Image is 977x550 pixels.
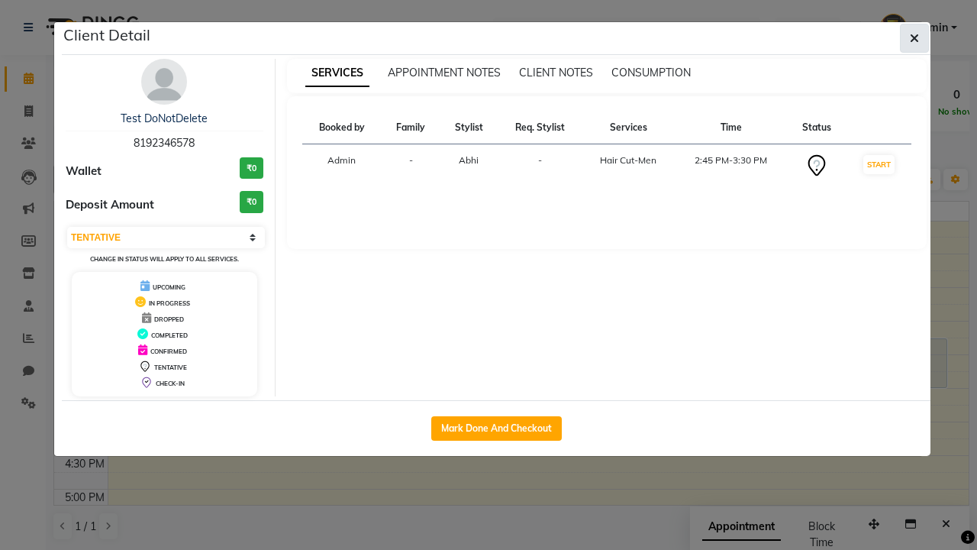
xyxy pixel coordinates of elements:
button: START [863,155,895,174]
th: Time [675,112,788,144]
td: 2:45 PM-3:30 PM [675,144,788,188]
span: TENTATIVE [154,364,187,371]
span: CONSUMPTION [611,66,691,79]
span: COMPLETED [151,332,188,339]
th: Stylist [440,112,498,144]
th: Status [788,112,846,144]
span: Abhi [459,154,479,166]
h3: ₹0 [240,157,263,180]
span: DROPPED [154,315,184,323]
th: Booked by [302,112,382,144]
th: Req. Stylist [498,112,582,144]
td: Admin [302,144,382,188]
h3: ₹0 [240,191,263,213]
span: CLIENT NOTES [519,66,593,79]
span: Wallet [66,163,102,180]
small: Change in status will apply to all services. [90,255,239,263]
button: Mark Done And Checkout [431,416,562,441]
th: Family [382,112,440,144]
span: Deposit Amount [66,196,154,214]
span: APPOINTMENT NOTES [388,66,501,79]
span: CHECK-IN [156,380,185,387]
span: IN PROGRESS [149,299,190,307]
span: SERVICES [305,60,369,87]
img: avatar [141,59,187,105]
td: - [382,144,440,188]
td: - [498,144,582,188]
span: CONFIRMED [150,348,187,355]
a: Test DoNotDelete [121,112,208,125]
span: 8192346578 [134,136,195,150]
span: UPCOMING [153,283,185,291]
th: Services [582,112,675,144]
h5: Client Detail [63,24,150,47]
div: Hair Cut-Men [591,154,666,167]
